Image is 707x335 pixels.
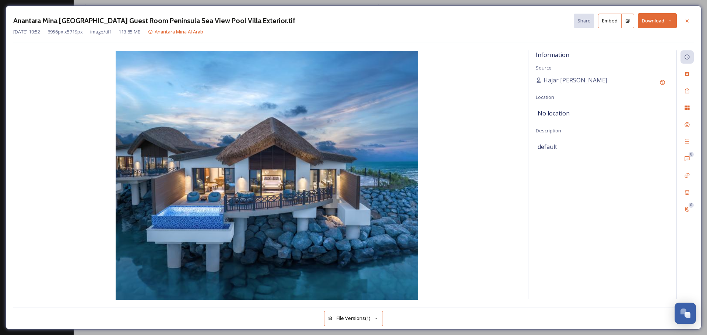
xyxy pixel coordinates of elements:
[538,142,557,151] span: default
[48,28,83,35] span: 6956 px x 5719 px
[90,28,111,35] span: image/tiff
[689,152,694,157] div: 0
[536,127,561,134] span: Description
[536,94,554,100] span: Location
[155,28,203,35] span: Anantara Mina Al Arab
[675,303,696,324] button: Open Chat
[689,203,694,208] div: 0
[598,14,622,28] button: Embed
[324,311,383,326] button: File Versions(1)
[13,28,40,35] span: [DATE] 10:52
[574,14,594,28] button: Share
[536,64,552,71] span: Source
[119,28,141,35] span: 113.85 MB
[13,15,295,26] h3: Anantara Mina [GEOGRAPHIC_DATA] Guest Room Peninsula Sea View Pool Villa Exterior.tif
[536,51,569,59] span: Information
[13,51,521,300] img: 0061fe5b-c3e4-44af-9e71-0a5646aa9dfc.jpg
[538,109,570,118] span: No location
[544,76,607,85] span: Hajar [PERSON_NAME]
[638,13,677,28] button: Download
